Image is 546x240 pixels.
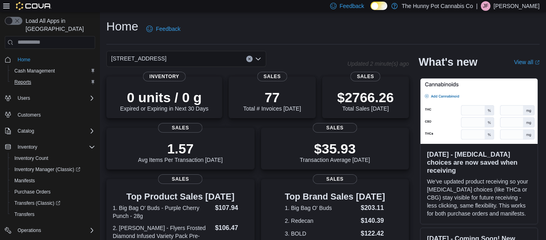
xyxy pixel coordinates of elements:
[300,141,370,157] p: $35.93
[8,65,98,77] button: Cash Management
[8,77,98,88] button: Reports
[494,1,540,11] p: [PERSON_NAME]
[18,56,30,63] span: Home
[11,66,95,76] span: Cash Management
[11,165,95,174] span: Inventory Manager (Classic)
[14,155,48,161] span: Inventory Count
[2,141,98,153] button: Inventory
[18,128,34,134] span: Catalog
[337,89,394,112] div: Total Sales [DATE]
[215,203,248,213] dd: $107.94
[14,93,33,103] button: Users
[156,25,180,33] span: Feedback
[427,150,531,174] h3: [DATE] - [MEDICAL_DATA] choices are now saved when receiving
[2,125,98,137] button: Catalog
[427,177,531,218] p: We've updated product receiving so your [MEDICAL_DATA] choices (like THCa or CBG) stay visible fo...
[476,1,478,11] p: |
[14,93,95,103] span: Users
[16,2,52,10] img: Cova
[18,227,41,234] span: Operations
[347,61,409,67] p: Updated 2 minute(s) ago
[243,89,301,112] div: Total # Invoices [DATE]
[111,54,166,63] span: [STREET_ADDRESS]
[2,54,98,65] button: Home
[285,204,357,212] dt: 1. Big Bag O' Buds
[2,109,98,120] button: Customers
[257,72,287,81] span: Sales
[113,192,248,202] h3: Top Product Sales [DATE]
[158,123,203,133] span: Sales
[14,54,95,65] span: Home
[285,217,357,225] dt: 2. Redecan
[11,198,64,208] a: Transfers (Classic)
[14,226,44,235] button: Operations
[535,60,540,65] svg: External link
[340,2,364,10] span: Feedback
[11,176,38,186] a: Manifests
[483,1,488,11] span: JF
[18,144,37,150] span: Inventory
[313,123,357,133] span: Sales
[11,176,95,186] span: Manifests
[8,186,98,198] button: Purchase Orders
[351,72,381,81] span: Sales
[14,166,80,173] span: Inventory Manager (Classic)
[11,77,95,87] span: Reports
[18,95,30,101] span: Users
[14,55,34,65] a: Home
[11,187,54,197] a: Purchase Orders
[8,198,98,209] a: Transfers (Classic)
[11,198,95,208] span: Transfers (Classic)
[14,189,51,195] span: Purchase Orders
[361,203,385,213] dd: $203.11
[14,142,95,152] span: Inventory
[418,56,477,69] h2: What's new
[11,66,58,76] a: Cash Management
[14,110,44,120] a: Customers
[143,21,183,37] a: Feedback
[14,126,37,136] button: Catalog
[2,225,98,236] button: Operations
[11,165,84,174] a: Inventory Manager (Classic)
[14,126,95,136] span: Catalog
[11,210,38,219] a: Transfers
[14,211,34,218] span: Transfers
[361,216,385,226] dd: $140.39
[255,56,261,62] button: Open list of options
[22,17,95,33] span: Load All Apps in [GEOGRAPHIC_DATA]
[14,226,95,235] span: Operations
[371,2,387,10] input: Dark Mode
[11,153,52,163] a: Inventory Count
[514,59,540,65] a: View allExternal link
[11,210,95,219] span: Transfers
[481,1,490,11] div: Jeremy Farwell
[215,223,248,233] dd: $106.47
[8,164,98,175] a: Inventory Manager (Classic)
[14,177,35,184] span: Manifests
[2,93,98,104] button: Users
[285,230,357,238] dt: 3. BOLD
[14,68,55,74] span: Cash Management
[313,174,357,184] span: Sales
[11,153,95,163] span: Inventory Count
[337,89,394,105] p: $2766.26
[106,18,138,34] h1: Home
[14,200,60,206] span: Transfers (Classic)
[8,153,98,164] button: Inventory Count
[14,109,95,119] span: Customers
[285,192,385,202] h3: Top Brand Sales [DATE]
[18,112,41,118] span: Customers
[14,79,31,85] span: Reports
[138,141,223,163] div: Avg Items Per Transaction [DATE]
[11,77,34,87] a: Reports
[402,1,473,11] p: The Hunny Pot Cannabis Co
[11,187,95,197] span: Purchase Orders
[14,142,40,152] button: Inventory
[361,229,385,238] dd: $122.42
[300,141,370,163] div: Transaction Average [DATE]
[120,89,209,105] p: 0 units / 0 g
[143,72,186,81] span: Inventory
[246,56,253,62] button: Clear input
[120,89,209,112] div: Expired or Expiring in Next 30 Days
[8,209,98,220] button: Transfers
